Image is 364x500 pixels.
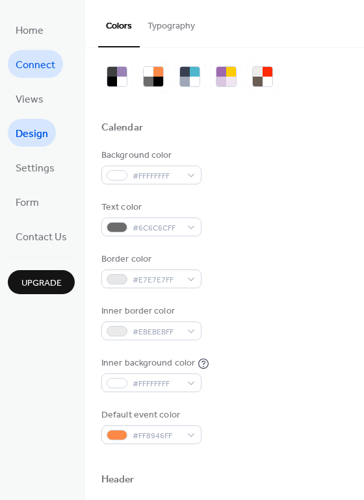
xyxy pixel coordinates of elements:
div: Border color [101,253,199,266]
span: Home [16,21,44,41]
a: Contact Us [8,222,75,250]
a: Design [8,119,56,147]
span: #FFFFFFFF [133,169,181,183]
a: Settings [8,153,62,181]
span: #FFFFFFFF [133,377,181,391]
a: Home [8,16,51,44]
span: Upgrade [21,277,62,290]
span: Design [16,124,48,144]
div: Calendar [101,121,143,135]
div: Text color [101,201,199,214]
button: Upgrade [8,270,75,294]
a: Form [8,188,47,216]
div: Header [101,473,135,487]
span: Views [16,90,44,110]
span: #EBEBEBFF [133,325,181,339]
span: Connect [16,55,55,75]
a: Connect [8,50,63,78]
div: Background color [101,149,199,162]
div: Default event color [101,408,199,422]
span: Form [16,193,39,213]
a: Views [8,84,51,112]
span: #6C6C6CFF [133,221,181,235]
span: Settings [16,158,55,179]
span: Contact Us [16,227,67,247]
span: #E7E7E7FF [133,273,181,287]
div: Inner background color [101,356,195,370]
span: #FF8946FF [133,429,181,443]
div: Inner border color [101,305,199,318]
